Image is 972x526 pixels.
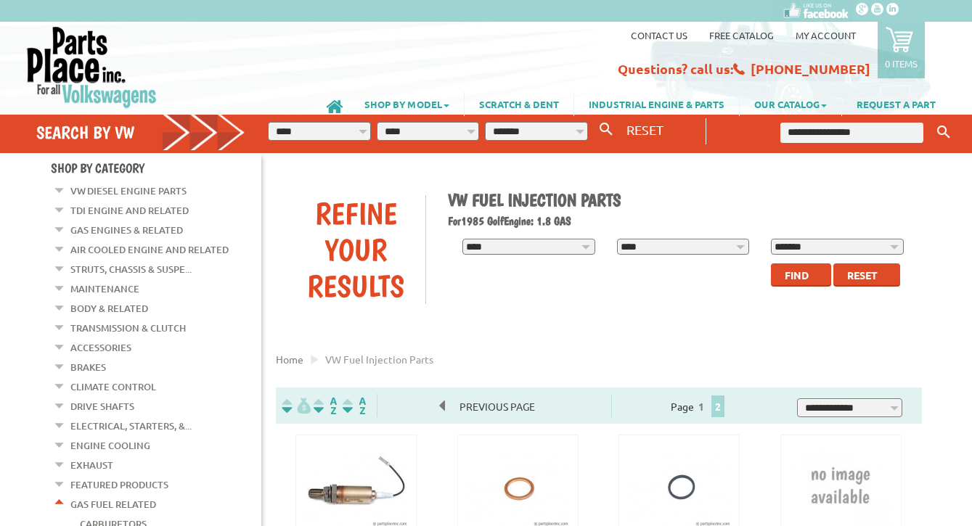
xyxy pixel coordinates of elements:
[282,398,311,414] img: filterpricelow.svg
[709,29,774,41] a: Free Catalog
[785,268,809,282] span: Find
[70,181,187,200] a: VW Diesel Engine Parts
[626,122,663,137] span: RESET
[740,91,841,116] a: OUR CATALOG
[276,353,303,366] a: Home
[833,263,900,287] button: Reset
[842,91,950,116] a: REQUEST A PART
[695,400,708,413] a: 1
[70,456,113,474] a: Exhaust
[847,268,878,282] span: Reset
[70,377,156,396] a: Climate Control
[621,119,669,140] button: RESET
[350,91,464,116] a: SHOP BY MODEL
[448,214,911,228] h2: 1985 Golf
[70,338,131,357] a: Accessories
[574,91,739,116] a: INDUSTRIAL ENGINE & PARTS
[440,400,550,413] a: Previous Page
[70,240,229,259] a: Air Cooled Engine and Related
[70,397,134,416] a: Drive Shafts
[771,263,831,287] button: Find
[448,189,911,210] h1: VW Fuel Injection Parts
[70,475,168,494] a: Featured Products
[70,416,192,435] a: Electrical, Starters, &...
[445,395,550,417] span: Previous Page
[465,91,573,116] a: SCRATCH & DENT
[25,25,158,109] img: Parts Place Inc!
[70,221,183,239] a: Gas Engines & Related
[70,299,148,318] a: Body & Related
[70,279,139,298] a: Maintenance
[878,22,925,78] a: 0 items
[287,195,426,304] div: Refine Your Results
[796,29,856,41] a: My Account
[70,495,156,514] a: Gas Fuel Related
[611,394,784,417] div: Page
[51,160,261,176] h4: Shop By Category
[70,319,186,337] a: Transmission & Clutch
[36,122,246,143] h4: Search by VW
[504,214,571,228] span: Engine: 1.8 GAS
[70,201,189,220] a: TDI Engine and Related
[325,353,433,366] span: VW fuel injection parts
[711,395,724,417] span: 2
[70,260,192,279] a: Struts, Chassis & Suspe...
[594,119,618,140] button: Search By VW...
[885,57,918,70] p: 0 items
[70,358,106,377] a: Brakes
[340,398,369,414] img: Sort by Sales Rank
[70,436,150,455] a: Engine Cooling
[311,398,340,414] img: Sort by Headline
[631,29,687,41] a: Contact us
[933,120,955,144] button: Keyword Search
[448,214,461,228] span: For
